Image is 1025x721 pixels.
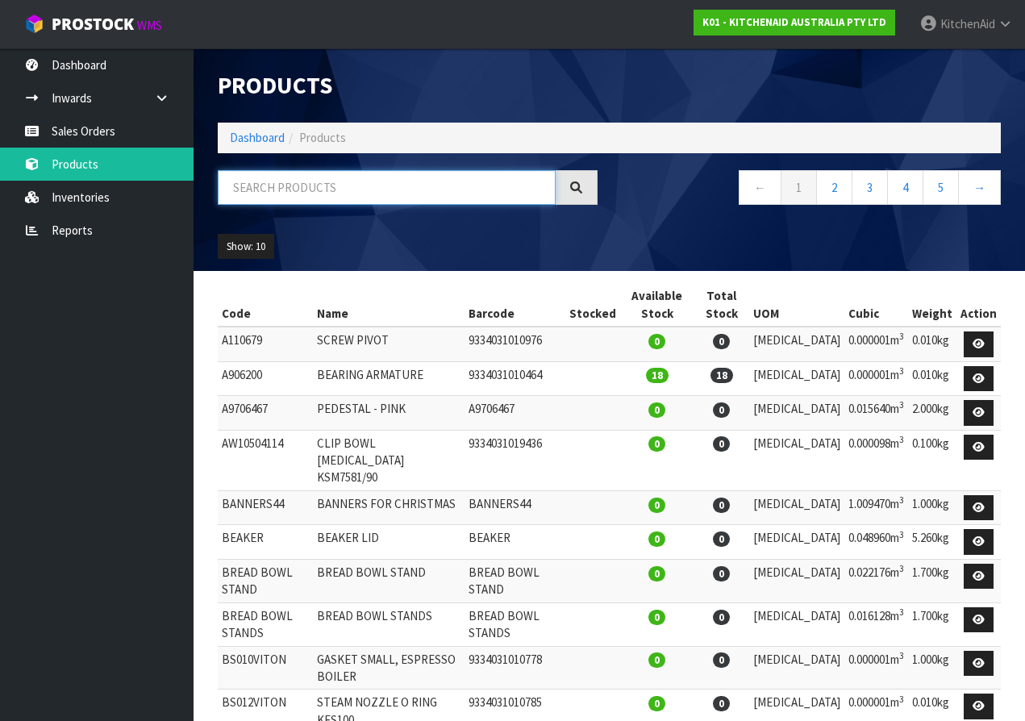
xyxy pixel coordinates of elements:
span: 0 [713,498,730,513]
span: KitchenAid [940,16,995,31]
sup: 3 [899,650,904,661]
td: 9334031010778 [465,646,565,690]
td: 1.700kg [908,559,956,602]
strong: K01 - KITCHENAID AUSTRALIA PTY LTD [702,15,886,29]
span: 0 [648,566,665,581]
span: 0 [648,334,665,349]
small: WMS [137,18,162,33]
td: [MEDICAL_DATA] [749,646,844,690]
sup: 3 [899,694,904,705]
td: 0.022176m [844,559,908,602]
span: 0 [648,531,665,547]
th: UOM [749,283,844,327]
td: A9706467 [465,396,565,431]
th: Action [956,283,1001,327]
td: 0.015640m [844,396,908,431]
td: [MEDICAL_DATA] [749,490,844,525]
td: 0.010kg [908,327,956,361]
td: CLIP BOWL [MEDICAL_DATA] KSM7581/90 [313,430,465,490]
td: [MEDICAL_DATA] [749,559,844,602]
sup: 3 [899,563,904,574]
td: [MEDICAL_DATA] [749,602,844,646]
td: 1.000kg [908,490,956,525]
th: Total Stock [694,283,749,327]
span: 0 [713,436,730,452]
td: A9706467 [218,396,313,431]
td: BREAD BOWL STANDS [218,602,313,646]
span: 18 [710,368,733,383]
td: 0.000001m [844,646,908,690]
span: 0 [713,652,730,668]
td: BREAD BOWL STAND [218,559,313,602]
td: BEAKER LID [313,525,465,560]
th: Code [218,283,313,327]
td: BANNERS FOR CHRISTMAS [313,490,465,525]
td: 0.000001m [844,327,908,361]
sup: 3 [899,494,904,506]
span: 0 [648,436,665,452]
td: 2.000kg [908,396,956,431]
td: GASKET SMALL, ESPRESSO BOILER [313,646,465,690]
span: 0 [648,696,665,711]
button: Show: 10 [218,234,274,260]
a: 4 [887,170,923,205]
td: 1.700kg [908,602,956,646]
sup: 3 [899,365,904,377]
td: 0.100kg [908,430,956,490]
td: 0.048960m [844,525,908,560]
td: 0.016128m [844,602,908,646]
td: [MEDICAL_DATA] [749,361,844,396]
span: 0 [648,610,665,625]
th: Weight [908,283,956,327]
span: 18 [646,368,669,383]
td: 1.009470m [844,490,908,525]
a: 5 [923,170,959,205]
a: 3 [852,170,888,205]
td: BREAD BOWL STAND [465,559,565,602]
h1: Products [218,73,598,98]
a: → [958,170,1001,205]
input: Search products [218,170,556,205]
th: Available Stock [620,283,694,327]
span: 0 [713,566,730,581]
td: 5.260kg [908,525,956,560]
img: cube-alt.png [24,14,44,34]
span: 0 [713,402,730,418]
a: 2 [816,170,852,205]
th: Name [313,283,465,327]
td: 0.000001m [844,361,908,396]
td: 9334031010976 [465,327,565,361]
td: BANNERS44 [218,490,313,525]
td: BEAKER [465,525,565,560]
td: [MEDICAL_DATA] [749,525,844,560]
span: 0 [713,696,730,711]
td: 0.000098m [844,430,908,490]
td: A110679 [218,327,313,361]
span: 0 [648,402,665,418]
td: 9334031010464 [465,361,565,396]
a: ← [739,170,781,205]
span: 0 [713,610,730,625]
td: [MEDICAL_DATA] [749,396,844,431]
sup: 3 [899,331,904,342]
nav: Page navigation [622,170,1002,210]
sup: 3 [899,434,904,445]
td: 9334031019436 [465,430,565,490]
td: [MEDICAL_DATA] [749,327,844,361]
th: Cubic [844,283,908,327]
th: Barcode [465,283,565,327]
sup: 3 [899,399,904,411]
td: SCREW PIVOT [313,327,465,361]
td: BREAD BOWL STAND [313,559,465,602]
td: PEDESTAL - PINK [313,396,465,431]
td: BANNERS44 [465,490,565,525]
td: AW10504114 [218,430,313,490]
td: BREAD BOWL STANDS [465,602,565,646]
span: 0 [648,652,665,668]
td: [MEDICAL_DATA] [749,430,844,490]
td: BREAD BOWL STANDS [313,602,465,646]
sup: 3 [899,529,904,540]
span: Products [299,130,346,145]
td: BS010VITON [218,646,313,690]
span: ProStock [52,14,134,35]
